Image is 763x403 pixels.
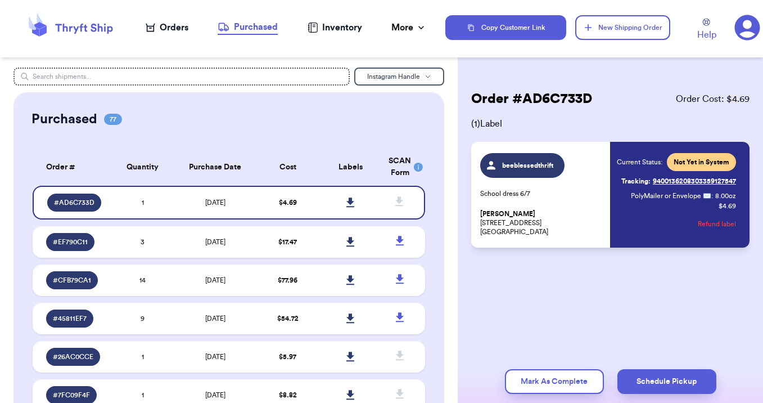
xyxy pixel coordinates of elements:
span: 1 [142,199,144,206]
span: : [711,191,713,200]
span: beeblessedthrift [501,161,554,170]
span: 14 [139,277,146,284]
button: Schedule Pickup [617,369,716,394]
span: [DATE] [205,392,225,398]
a: Help [697,19,716,42]
span: [DATE] [205,239,225,245]
span: Not Yet in System [674,158,729,167]
span: 3 [141,239,145,245]
p: School dress 6/7 [480,189,603,198]
span: 8.00 oz [715,191,736,200]
span: 1 [142,392,144,398]
a: Tracking:9400136208303359127547 [621,172,736,190]
span: PolyMailer or Envelope ✉️ [631,192,711,199]
span: $ 17.47 [278,239,297,245]
button: Refund label [698,212,736,236]
span: $ 54.72 [277,315,299,322]
span: $ 4.69 [279,199,297,206]
span: # AD6C733D [54,198,94,207]
h2: Purchased [31,110,97,128]
th: Quantity [111,149,174,186]
button: Mark As Complete [505,369,604,394]
span: [DATE] [205,277,225,284]
span: $ 5.97 [279,353,296,360]
span: $ 8.82 [279,392,297,398]
span: # 45811EF7 [53,314,87,323]
span: Order Cost: $ 4.69 [676,92,750,106]
span: Current Status: [617,158,662,167]
a: Orders [146,21,188,34]
span: Instagram Handle [367,73,420,80]
p: [STREET_ADDRESS] [GEOGRAPHIC_DATA] [480,209,603,236]
span: # CFB79CA1 [53,276,91,285]
span: Tracking: [621,177,651,186]
span: $ 77.96 [278,277,297,284]
th: Labels [319,149,382,186]
span: [DATE] [205,353,225,360]
span: 77 [104,114,122,125]
span: ( 1 ) Label [471,117,750,131]
span: # EF790C11 [53,238,88,247]
span: # 26AC0CCE [53,352,93,361]
th: Cost [256,149,319,186]
th: Order # [33,149,111,186]
a: Inventory [308,21,362,34]
span: 9 [141,315,145,322]
span: # 7FC09F4F [53,391,90,400]
div: SCAN Form [389,155,412,179]
span: [PERSON_NAME] [480,210,535,218]
span: [DATE] [205,315,225,322]
a: 1 [734,15,760,41]
th: Purchase Date [174,149,256,186]
span: 1 [142,353,144,360]
h2: Order # AD6C733D [471,90,592,108]
p: $ 4.69 [719,201,736,211]
a: Purchased [218,20,278,35]
span: [DATE] [205,199,225,206]
button: New Shipping Order [575,15,670,40]
div: Purchased [218,20,278,34]
button: Instagram Handle [354,68,444,86]
div: More [391,21,427,34]
input: Search shipments... [13,68,349,86]
button: Copy Customer Link [445,15,567,40]
span: Help [697,28,716,42]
